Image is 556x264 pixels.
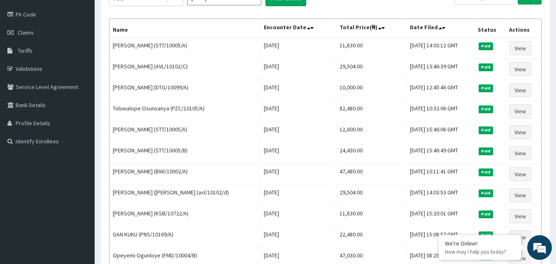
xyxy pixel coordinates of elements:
[109,19,261,38] th: Name
[479,231,493,239] span: Paid
[479,126,493,134] span: Paid
[479,210,493,218] span: Paid
[509,209,531,223] a: View
[407,143,475,164] td: [DATE] 15:46:49 GMT
[109,206,261,227] td: [PERSON_NAME] (KSB/10722/A)
[509,188,531,202] a: View
[336,227,407,248] td: 22,480.00
[261,37,336,59] td: [DATE]
[109,164,261,185] td: [PERSON_NAME] (BWI/10002/A)
[509,230,531,244] a: View
[479,105,493,113] span: Paid
[109,122,261,143] td: [PERSON_NAME] (STT/10005/A)
[261,227,336,248] td: [DATE]
[336,164,407,185] td: 47,480.00
[4,176,157,205] textarea: Type your message and hit 'Enter'
[509,83,531,97] a: View
[18,47,33,54] span: Tariffs
[509,62,531,76] a: View
[109,143,261,164] td: [PERSON_NAME] (STT/10005/B)
[479,189,493,197] span: Paid
[407,206,475,227] td: [DATE] 15:20:01 GMT
[407,101,475,122] td: [DATE] 10:32:06 GMT
[261,101,336,122] td: [DATE]
[261,185,336,206] td: [DATE]
[336,19,407,38] th: Total Price(₦)
[261,206,336,227] td: [DATE]
[407,122,475,143] td: [DATE] 15:46:06 GMT
[15,41,33,62] img: d_794563401_company_1708531726252_794563401
[479,63,493,71] span: Paid
[336,143,407,164] td: 24,430.00
[505,19,541,38] th: Actions
[509,104,531,118] a: View
[509,146,531,160] a: View
[336,37,407,59] td: 11,830.00
[261,164,336,185] td: [DATE]
[407,164,475,185] td: [DATE] 10:11:41 GMT
[445,248,515,255] p: How may I help you today?
[261,19,336,38] th: Encounter Date
[336,206,407,227] td: 11,830.00
[109,227,261,248] td: GAN KUKU (PNS/10169/A)
[445,240,515,247] div: We're Online!
[479,168,493,176] span: Paid
[509,125,531,139] a: View
[407,185,475,206] td: [DATE] 14:03:53 GMT
[336,185,407,206] td: 29,504.00
[509,167,531,181] a: View
[48,79,114,163] span: We're online!
[509,41,531,55] a: View
[336,59,407,80] td: 29,504.00
[135,4,155,24] div: Minimize live chat window
[336,122,407,143] td: 12,600.00
[336,80,407,101] td: 10,000.00
[18,29,34,36] span: Claims
[261,59,336,80] td: [DATE]
[407,80,475,101] td: [DATE] 12:45:46 GMT
[43,46,138,57] div: Chat with us now
[479,84,493,92] span: Paid
[336,101,407,122] td: 82,480.00
[474,19,505,38] th: Status
[261,143,336,164] td: [DATE]
[407,37,475,59] td: [DATE] 14:03:12 GMT
[109,185,261,206] td: [PERSON_NAME] ([PERSON_NAME] (avl/10102/d)
[479,147,493,155] span: Paid
[479,42,493,50] span: Paid
[109,101,261,122] td: Toluwalope Osunsanya (PZC/10105/A)
[407,19,475,38] th: Date Filed
[407,59,475,80] td: [DATE] 13:46:39 GMT
[109,80,261,101] td: [PERSON_NAME] (DTG/10099/A)
[261,122,336,143] td: [DATE]
[109,59,261,80] td: [PERSON_NAME] (AVL/10102/C)
[261,80,336,101] td: [DATE]
[109,37,261,59] td: [PERSON_NAME] (STT/10005/A)
[407,227,475,248] td: [DATE] 15:08:57 GMT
